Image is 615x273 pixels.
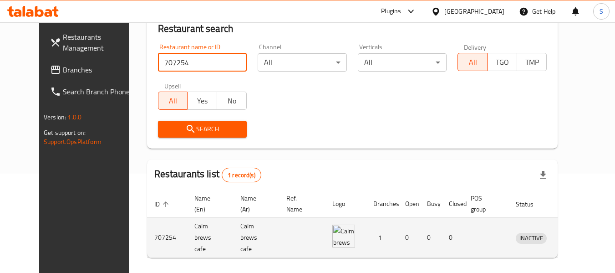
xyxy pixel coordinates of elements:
td: 707254 [147,218,187,258]
th: Logo [325,190,366,218]
span: All [462,56,484,69]
button: All [158,92,188,110]
span: S [600,6,603,16]
th: Busy [420,190,442,218]
span: Search [165,124,240,135]
td: Calm brews cafe [187,218,233,258]
th: Action [558,190,589,218]
span: 1 record(s) [222,171,261,180]
td: 0 [420,218,442,258]
td: 0 [442,218,463,258]
div: Total records count [222,168,261,182]
input: Search for restaurant name or ID.. [158,53,247,72]
button: Yes [187,92,217,110]
th: Branches [366,190,398,218]
span: ID [154,199,172,210]
div: Export file [532,164,554,186]
label: Delivery [464,44,487,50]
span: TMP [521,56,543,69]
span: Branches [63,64,135,75]
div: [GEOGRAPHIC_DATA] [444,6,504,16]
span: Name (Ar) [240,193,268,215]
span: Get support on: [44,127,86,139]
span: Ref. Name [286,193,314,215]
span: Search Branch Phone [63,86,135,97]
div: All [258,53,347,72]
img: Calm brews cafe [332,225,355,247]
td: Calm brews cafe [233,218,279,258]
span: Status [516,199,545,210]
th: Open [398,190,420,218]
div: INACTIVE [516,233,547,244]
span: Name (En) [194,193,222,215]
button: Search [158,121,247,138]
button: TMP [517,53,547,71]
button: All [457,53,488,71]
button: TGO [487,53,517,71]
span: Version: [44,111,66,123]
span: Restaurants Management [63,31,135,53]
h2: Restaurants list [154,167,261,182]
h2: Restaurant search [158,22,547,36]
span: Yes [191,94,213,108]
button: No [217,92,247,110]
span: INACTIVE [516,233,547,243]
span: TGO [491,56,513,69]
span: No [221,94,243,108]
span: 1.0.0 [67,111,81,123]
td: 0 [398,218,420,258]
label: Upsell [164,82,181,89]
div: All [358,53,447,72]
div: Plugins [381,6,401,17]
span: POS group [471,193,498,215]
td: 1 [366,218,398,258]
th: Closed [442,190,463,218]
a: Search Branch Phone [43,81,142,103]
a: Branches [43,59,142,81]
a: Restaurants Management [43,26,142,59]
a: Support.OpsPlatform [44,136,102,148]
span: All [162,94,184,108]
table: enhanced table [147,190,589,258]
